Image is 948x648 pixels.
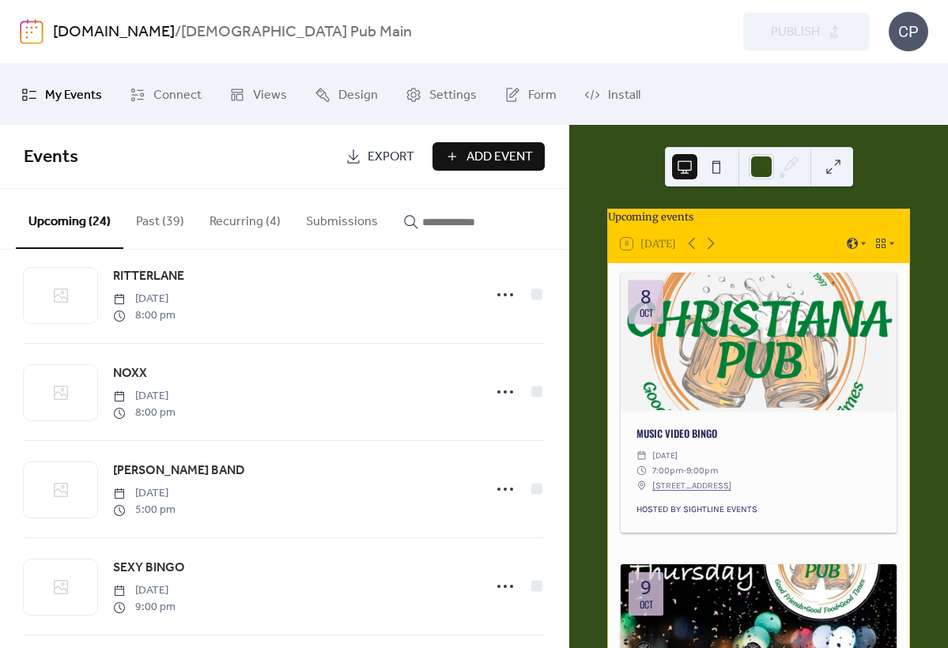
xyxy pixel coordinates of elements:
[113,307,176,324] span: 8:00 pm
[608,209,909,224] div: Upcoming events
[636,448,647,463] div: ​
[16,189,123,249] button: Upcoming (24)
[197,189,293,247] button: Recurring (4)
[686,463,718,478] span: 9:00pm
[640,287,652,306] div: 8
[217,70,299,119] a: Views
[683,463,686,478] span: -
[652,463,683,478] span: 7:00pm
[640,600,653,609] div: Oct
[45,83,102,107] span: My Events
[466,148,533,167] span: Add Event
[24,140,78,175] span: Events
[113,461,244,481] a: [PERSON_NAME] BAND
[113,558,185,578] a: SEXY BINGO
[493,70,568,119] a: Form
[113,364,147,384] a: NOXX
[113,582,176,599] span: [DATE]
[20,19,43,44] img: logo
[113,485,176,502] span: [DATE]
[621,503,897,517] div: HOSTED BY SIGHTLINE EVENTS
[640,308,653,318] div: Oct
[528,83,557,107] span: Form
[608,83,640,107] span: Install
[113,266,184,287] a: RITTERLANE
[53,17,175,47] a: [DOMAIN_NAME]
[153,83,202,107] span: Connect
[175,17,181,47] b: /
[621,426,897,441] div: MUSIC VIDEO BINGO
[572,70,652,119] a: Install
[429,83,477,107] span: Settings
[113,462,244,480] span: [PERSON_NAME] BAND
[394,70,489,119] a: Settings
[113,388,176,405] span: [DATE]
[368,148,414,167] span: Export
[113,599,176,616] span: 9:00 pm
[113,364,147,383] span: NOXX
[338,83,378,107] span: Design
[652,448,678,463] span: [DATE]
[9,70,114,119] a: My Events
[889,12,928,51] div: CP
[113,559,185,578] span: SEXY BINGO
[636,463,647,478] div: ​
[640,578,652,597] div: 9
[652,478,731,493] a: [STREET_ADDRESS]
[113,291,176,307] span: [DATE]
[334,142,426,171] a: Export
[293,189,391,247] button: Submissions
[123,189,197,247] button: Past (39)
[253,83,287,107] span: Views
[113,502,176,518] span: 5:00 pm
[303,70,390,119] a: Design
[636,478,647,493] div: ​
[113,405,176,421] span: 8:00 pm
[432,142,545,171] button: Add Event
[113,267,184,286] span: RITTERLANE
[118,70,213,119] a: Connect
[181,17,412,47] b: [DEMOGRAPHIC_DATA] Pub Main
